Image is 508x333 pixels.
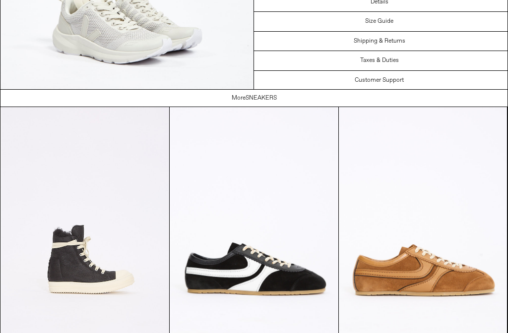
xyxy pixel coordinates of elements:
[365,18,393,25] h3: Size Guide
[246,95,277,102] span: Sneakers
[232,90,277,107] h1: More
[354,38,405,45] h3: Shipping & Returns
[355,77,404,84] h3: Customer Support
[360,57,399,64] h3: Taxes & Duties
